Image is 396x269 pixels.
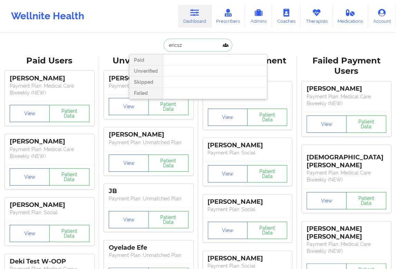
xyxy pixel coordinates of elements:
[109,252,189,259] p: Payment Plan : Unmatched Plan
[129,77,163,88] div: Skipped
[10,146,89,160] p: Payment Plan : Medical Care Biweekly (NEW)
[307,116,347,133] button: View
[208,206,288,213] p: Payment Plan : Social
[208,255,288,262] div: [PERSON_NAME]
[346,116,386,133] button: Patient Data
[208,149,288,156] p: Payment Plan : Social
[109,139,189,146] p: Payment Plan : Unmatched Plan
[5,56,94,66] div: Paid Users
[104,56,193,66] div: Unverified Users
[307,85,386,93] div: [PERSON_NAME]
[148,155,189,172] button: Patient Data
[109,131,189,139] div: [PERSON_NAME]
[49,105,89,122] button: Patient Data
[148,98,189,115] button: Patient Data
[10,201,89,209] div: [PERSON_NAME]
[301,5,333,28] a: Therapists
[208,141,288,149] div: [PERSON_NAME]
[49,168,89,186] button: Patient Data
[247,222,287,239] button: Patient Data
[109,98,149,115] button: View
[178,5,211,28] a: Dashboard
[129,88,163,99] div: Failed
[10,225,50,242] button: View
[272,5,301,28] a: Coaches
[10,105,50,122] button: View
[129,66,163,77] div: Unverified
[49,225,89,242] button: Patient Data
[109,195,189,202] p: Payment Plan : Unmatched Plan
[307,225,386,241] div: [PERSON_NAME] [PERSON_NAME]
[307,169,386,183] p: Payment Plan : Medical Care Biweekly (NEW)
[10,138,89,146] div: [PERSON_NAME]
[129,54,163,66] div: Paid
[109,82,189,89] p: Payment Plan : Unmatched Plan
[307,148,386,169] div: [DEMOGRAPHIC_DATA][PERSON_NAME]
[109,244,189,252] div: Oyelade Efe
[109,187,189,195] div: JB
[307,192,347,209] button: View
[208,198,288,206] div: [PERSON_NAME]
[148,211,189,228] button: Patient Data
[247,109,287,126] button: Patient Data
[333,5,368,28] a: Medications
[208,165,248,182] button: View
[302,56,391,77] div: Failed Payment Users
[10,74,89,82] div: [PERSON_NAME]
[307,241,386,255] p: Payment Plan : Medical Care Biweekly (NEW)
[208,109,248,126] button: View
[346,192,386,209] button: Patient Data
[10,209,89,216] p: Payment Plan : Social
[10,168,50,186] button: View
[109,74,189,82] div: [PERSON_NAME]
[109,155,149,172] button: View
[208,222,248,239] button: View
[247,165,287,182] button: Patient Data
[307,93,386,107] p: Payment Plan : Medical Care Biweekly (NEW)
[211,5,245,28] a: Prescribers
[245,5,272,28] a: Admins
[10,258,89,266] div: Deki Test W-OOP
[10,82,89,96] p: Payment Plan : Medical Care Biweekly (NEW)
[368,5,396,28] a: Account
[109,211,149,228] button: View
